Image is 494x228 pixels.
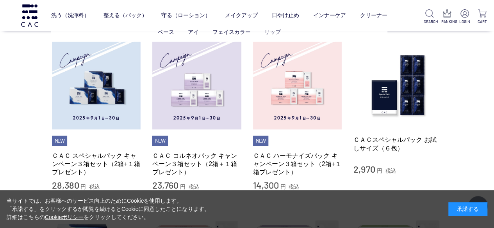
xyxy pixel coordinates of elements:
span: 税込 [89,184,100,190]
span: 28,380 [52,179,79,191]
a: 守る（ローション） [161,6,210,25]
a: フェイスカラー [212,29,251,35]
span: 円 [180,184,185,190]
a: SEARCH [424,9,435,25]
div: 当サイトでは、お客様へのサービス向上のためにCookieを使用します。 「承諾する」をクリックするか閲覧を続けるとCookieに同意したことになります。 詳細はこちらの をクリックしてください。 [7,197,210,221]
img: ＣＡＣ コルネオパック キャンペーン３箱セット（2箱＋１箱プレゼント） [152,41,241,130]
span: 税込 [385,168,396,174]
span: 2,970 [353,163,375,175]
a: LOGIN [459,9,470,25]
p: LOGIN [459,19,470,25]
p: CART [476,19,488,25]
div: 承諾する [448,202,487,216]
a: 洗う（洗浄料） [51,6,89,25]
p: RANKING [441,19,453,25]
img: ＣＡＣ ハーモナイズパック キャンペーン３箱セット（2箱+１箱プレゼント） [253,41,342,130]
span: 14,300 [253,179,279,191]
li: NEW [253,136,269,146]
span: 税込 [289,184,300,190]
span: 円 [280,184,285,190]
a: インナーケア [313,6,346,25]
a: クリーナー [360,6,387,25]
a: CART [476,9,488,25]
img: logo [20,4,39,27]
a: ＣＡＣスペシャルパック お試しサイズ（６包） [353,136,442,152]
a: 日やけ止め [271,6,299,25]
a: アイ [188,29,199,35]
a: ＣＡＣ スペシャルパック キャンペーン３箱セット（2箱+１箱プレゼント） [52,152,141,177]
span: 23,760 [152,179,178,191]
a: メイクアップ [225,6,257,25]
li: NEW [52,136,68,146]
a: ベース [158,29,174,35]
a: ＣＡＣ コルネオパック キャンペーン３箱セット（2箱＋１箱プレゼント） [152,152,241,177]
a: Cookieポリシー [45,214,84,220]
a: RANKING [441,9,453,25]
p: SEARCH [424,19,435,25]
a: ＣＡＣ ハーモナイズパック キャンペーン３箱セット（2箱+１箱プレゼント） [253,152,342,177]
span: 税込 [189,184,200,190]
li: NEW [152,136,168,146]
img: ＣＡＣスペシャルパック お試しサイズ（６包） [353,41,442,130]
span: 円 [80,184,86,190]
span: 円 [377,168,382,174]
a: 整える（パック） [103,6,147,25]
a: リップ [264,29,281,35]
img: ＣＡＣ スペシャルパック キャンペーン３箱セット（2箱+１箱プレゼント） [52,41,141,130]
